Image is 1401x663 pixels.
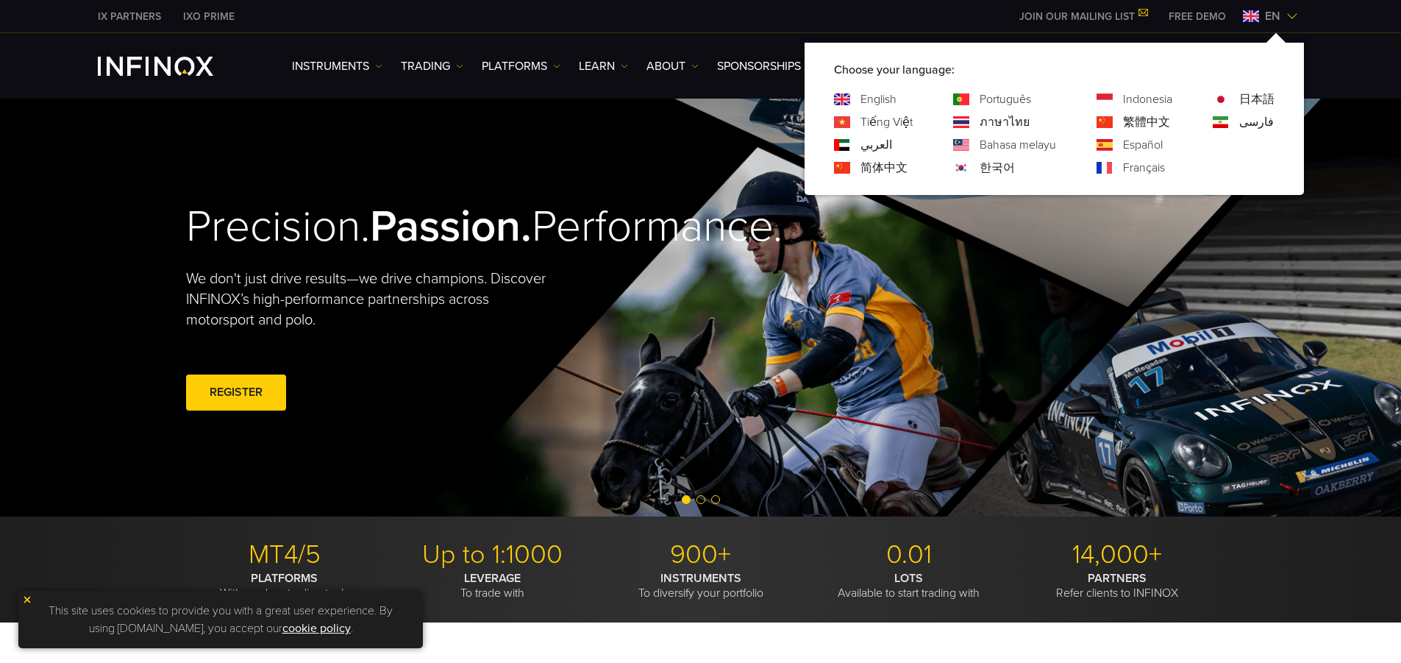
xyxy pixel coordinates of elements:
[22,595,32,605] img: yellow close icon
[860,136,892,154] a: Language
[186,200,649,254] h2: Precision. Performance.
[711,495,720,504] span: Go to slide 3
[834,61,1275,79] p: Choose your language:
[401,57,463,75] a: TRADING
[1239,91,1275,108] a: Language
[1019,571,1216,600] p: Refer clients to INFINOX
[646,57,699,75] a: ABOUT
[251,571,318,586] strong: PLATFORMS
[1019,539,1216,571] p: 14,000+
[980,113,1030,131] a: Language
[464,571,521,586] strong: LEVERAGE
[980,136,1056,154] a: Language
[186,269,557,330] p: We don't just drive results—we drive champions. Discover INFINOX’s high-performance partnerships ...
[660,571,741,586] strong: INSTRUMENTS
[860,159,908,177] a: Language
[87,9,172,24] a: INFINOX
[1123,136,1163,154] a: Language
[98,57,248,76] a: INFINOX Logo
[682,495,691,504] span: Go to slide 1
[292,57,382,75] a: Instruments
[26,598,416,641] p: This site uses cookies to provide you with a great user experience. By using [DOMAIN_NAME], you a...
[717,57,801,75] a: SPONSORSHIPS
[186,375,286,411] a: REGISTER
[860,113,913,131] a: Language
[172,9,246,24] a: INFINOX
[394,571,591,600] p: To trade with
[482,57,560,75] a: PLATFORMS
[980,159,1015,177] a: Language
[1158,9,1237,24] a: INFINOX MENU
[1123,113,1170,131] a: Language
[860,91,896,108] a: Language
[1088,571,1147,586] strong: PARTNERS
[1123,159,1165,177] a: Language
[602,571,799,600] p: To diversify your portfolio
[394,539,591,571] p: Up to 1:1000
[579,57,628,75] a: Learn
[602,539,799,571] p: 900+
[696,495,705,504] span: Go to slide 2
[186,539,383,571] p: MT4/5
[810,539,1008,571] p: 0.01
[894,571,923,586] strong: LOTS
[370,200,532,253] strong: Passion.
[1259,7,1286,25] span: en
[282,621,351,636] a: cookie policy
[1008,10,1158,23] a: JOIN OUR MAILING LIST
[186,571,383,600] p: With modern trading tools
[980,91,1031,108] a: Language
[810,571,1008,600] p: Available to start trading with
[1239,113,1274,131] a: Language
[1123,91,1172,108] a: Language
